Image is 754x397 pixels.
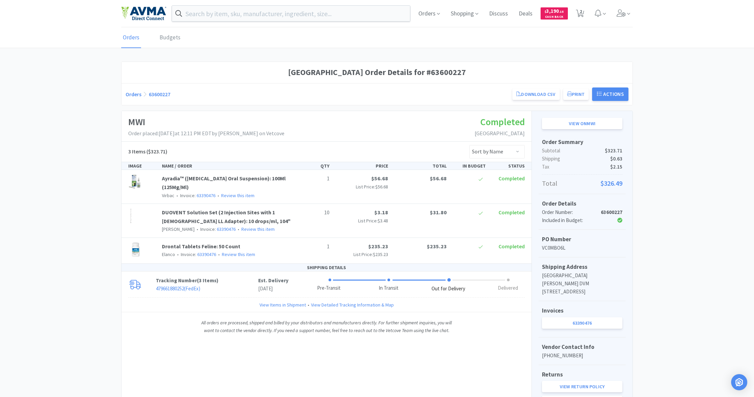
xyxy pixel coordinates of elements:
[545,15,564,20] span: Cash Back
[332,162,391,170] div: PRICE
[427,243,447,250] span: $235.23
[126,162,159,170] div: IMAGE
[542,317,622,329] a: 63390476
[542,262,622,272] h5: Shipping Address
[542,272,622,296] p: [GEOGRAPHIC_DATA] [PERSON_NAME] DVM [STREET_ADDRESS]
[126,66,628,79] h1: [GEOGRAPHIC_DATA] Order Details for #63600227
[258,277,288,285] p: Est. Delivery
[430,175,447,182] span: $56.68
[258,285,288,293] p: [DATE]
[499,243,525,250] span: Completed
[488,162,527,170] div: STATUS
[371,175,388,182] span: $56.68
[542,306,622,315] h5: Invoices
[176,251,180,257] span: •
[241,226,275,232] a: Review this item
[610,155,622,163] span: $0.63
[573,11,587,17] a: 2
[162,175,286,190] a: Ayradia™ ([MEDICAL_DATA] Oral Suspension): 100Ml (125Mg/Ml)
[542,244,622,252] p: VC0MBO6L
[499,209,525,216] span: Completed
[162,251,175,257] span: Elanco
[128,174,141,189] img: e654b2eade6f4c09a4aec06b8b7e34a5_625034.png
[601,178,622,189] span: $326.49
[375,184,388,190] span: $56.68
[373,251,388,257] span: $235.23
[149,91,170,98] a: 63600227
[221,192,254,199] a: Review this item
[216,192,220,199] span: •
[162,226,195,232] span: [PERSON_NAME]
[541,4,568,23] a: $3,190.15Cash Back
[731,374,747,390] div: Open Intercom Messenger
[126,91,141,98] a: Orders
[432,285,465,293] div: Out for Delivery
[317,284,341,292] div: Pre-Transit
[121,6,166,21] img: e4e33dab9f054f5782a47901c742baa9_102.png
[559,9,564,14] span: . 15
[480,116,525,128] span: Completed
[516,11,535,17] a: Deals
[512,88,559,100] a: Download CSV
[374,209,388,216] span: $3.18
[122,264,532,272] div: SHIPPING DETAILS
[542,147,622,155] p: Subtotal
[162,243,240,250] a: Drontal Tablets Feline: 50 Count
[296,242,330,251] p: 1
[542,381,622,392] a: View Return Policy
[542,342,622,352] h5: Vendor Contact Info
[128,114,284,130] h1: MWI
[542,199,622,208] h5: Order Details
[197,192,215,199] a: 63390476
[197,251,216,257] a: 63390476
[174,192,215,199] span: Invoice:
[128,242,143,257] img: a6ac95f40492451aaf0187d1114ccd9a_634748.png
[162,209,290,224] a: DUOVENT Solution Set (2 Injection Sites with 1 [DEMOGRAPHIC_DATA] LL Adapter): 10 drops/ml, 104"
[542,118,622,129] a: View onMWI
[449,162,488,170] div: IN BUDGET
[158,28,182,48] a: Budgets
[498,284,518,292] div: Delivered
[311,301,394,309] a: View Detailed Tracking Information & Map
[296,174,330,183] p: 1
[201,320,452,333] i: All orders are processed, shipped and billed by your distributors and manufacturers directly. For...
[196,226,199,232] span: •
[542,138,622,147] h5: Order Summary
[542,352,622,360] p: [PHONE_NUMBER]
[128,147,167,156] h5: ($323.71)
[368,243,388,250] span: $235.23
[379,284,399,292] div: In Transit
[128,129,284,138] p: Order placed: [DATE] at 12:11 PM EDT by [PERSON_NAME] on Vetcove
[335,251,388,258] p: List Price:
[592,87,628,101] button: Actions
[162,192,174,199] span: Virbac
[545,9,546,14] span: $
[260,301,306,309] a: View Items in Shipment
[475,129,525,138] p: [GEOGRAPHIC_DATA]
[542,216,595,224] div: Included in Budget:
[217,251,221,257] span: •
[605,147,622,155] span: $323.71
[156,277,259,285] p: Tracking Number ( )
[156,285,200,292] a: 479661880252(FedEx)
[499,175,525,182] span: Completed
[542,178,622,189] p: Total
[545,8,564,14] span: 3,190
[195,226,236,232] span: Invoice:
[199,277,216,284] span: 3 Items
[128,148,145,155] span: 3 Items
[542,208,595,216] div: Order Number:
[175,192,179,199] span: •
[296,208,330,217] p: 10
[237,226,240,232] span: •
[128,208,133,223] img: 06bd02bffad7472790566f9af402cb50_11205.png
[378,218,388,224] span: $3.48
[601,209,622,215] strong: 63600227
[391,162,449,170] div: TOTAL
[542,163,622,171] p: Tax
[306,301,311,309] span: •
[159,162,293,170] div: NAME / ORDER
[486,11,511,17] a: Discuss
[121,28,141,48] a: Orders
[335,217,388,224] p: List Price:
